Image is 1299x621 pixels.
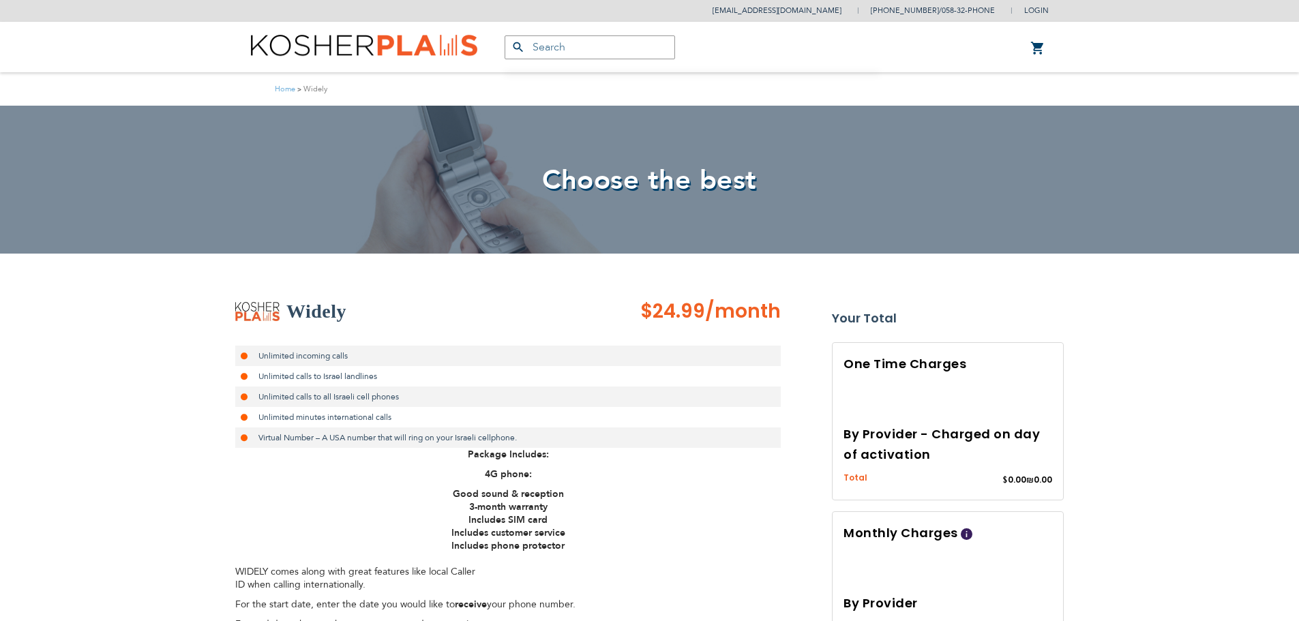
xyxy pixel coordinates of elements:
li: Virtual Number – A USA number that will ring on your Israeli cellphone. [235,427,781,448]
a: [EMAIL_ADDRESS][DOMAIN_NAME] [713,5,841,16]
span: Monthly Charges [843,524,958,541]
a: 058-32-PHONE [942,5,995,16]
span: Total [843,472,867,485]
strong: 4G phone: [485,468,532,481]
h3: One Time Charges [843,354,1052,374]
span: 0.00 [1008,474,1026,485]
span: /month [705,298,781,325]
h3: By Provider - Charged on day of activation [843,424,1052,465]
strong: Package Includes: [468,448,549,461]
span: 0.00 [1034,474,1052,485]
strong: Your Total [832,308,1064,329]
strong: receive [455,598,487,611]
strong: 3-month warranty [469,500,548,513]
img: Kosher Plans [251,35,477,60]
li: Unlimited minutes international calls [235,407,781,427]
span: Choose the best [542,162,757,199]
p: WIDELY comes along with great features like local Caller ID when calling internationally. [235,552,781,591]
li: Widely [295,82,327,95]
li: Unlimited calls to all Israeli cell phones [235,387,781,407]
h2: Widely [286,298,346,325]
li: / [857,1,995,20]
a: [PHONE_NUMBER] [871,5,939,16]
span: $24.99 [640,298,705,324]
a: Home [275,84,295,94]
p: For the start date, enter the date you would like to your phone number. [235,598,781,611]
strong: Includes customer service [451,526,565,539]
strong: Includes phone protector [451,539,565,552]
strong: Includes SIM card [468,513,548,526]
span: $ [1002,474,1008,487]
span: Help [961,528,972,540]
li: Unlimited incoming calls [235,346,781,366]
img: Widely [235,302,280,321]
span: Login [1024,5,1049,16]
li: Unlimited calls to Israel landlines [235,366,781,387]
h3: By Provider [843,593,1052,614]
input: Search [505,35,675,59]
strong: Good sound & reception [453,487,564,500]
span: ₪ [1026,474,1034,487]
